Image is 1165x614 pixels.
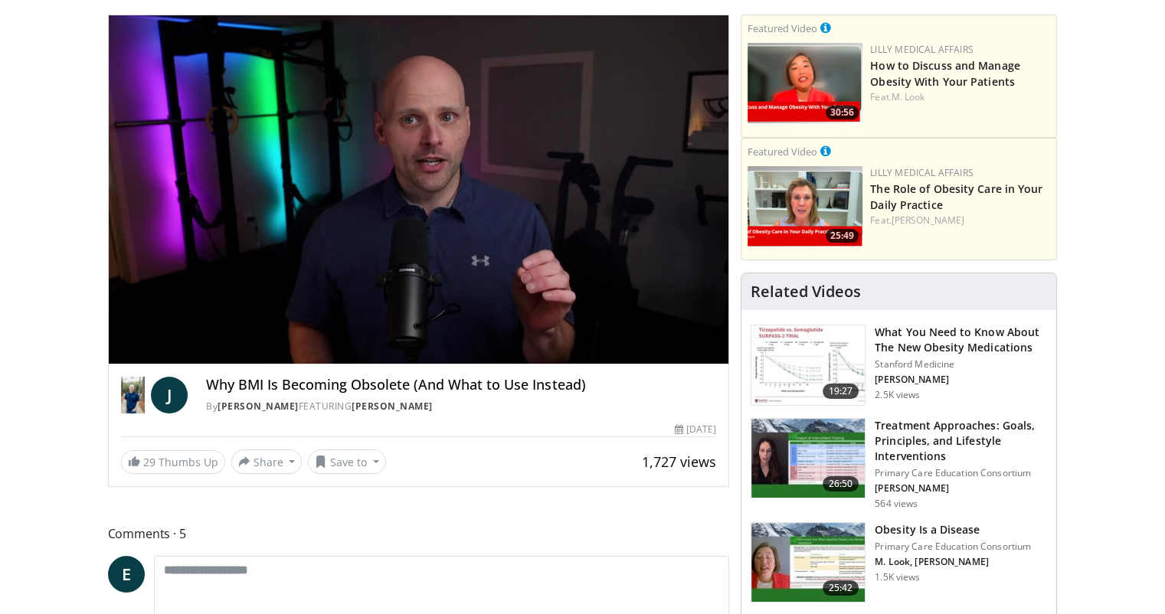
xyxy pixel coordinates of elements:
h3: Obesity Is a Disease [875,522,1031,537]
a: 25:42 Obesity Is a Disease Primary Care Education Consortium M. Look, [PERSON_NAME] 1.5K views [751,522,1047,603]
a: 30:56 [748,43,862,123]
p: M. Look, [PERSON_NAME] [875,556,1031,568]
p: 1.5K views [875,571,920,583]
a: 19:27 What You Need to Know About The New Obesity Medications Stanford Medicine [PERSON_NAME] 2.5... [751,325,1047,406]
p: [PERSON_NAME] [875,482,1047,495]
a: E [108,556,145,593]
span: 26:50 [823,476,859,492]
a: M. Look [892,90,925,103]
p: Stanford Medicine [875,358,1047,371]
p: 564 views [875,498,918,510]
a: 29 Thumbs Up [121,450,225,474]
span: 25:42 [823,580,859,596]
a: 26:50 Treatment Approaches: Goals, Principles, and Lifestyle Interventions Primary Care Education... [751,418,1047,510]
a: J [151,377,188,413]
span: Comments 5 [108,524,730,544]
div: [DATE] [675,423,716,436]
p: [PERSON_NAME] [875,374,1047,386]
h3: Treatment Approaches: Goals, Principles, and Lifestyle Interventions [875,418,1047,464]
a: [PERSON_NAME] [892,214,964,227]
span: 25:49 [826,229,859,243]
a: The Role of Obesity Care in Your Daily Practice [870,181,1042,212]
img: Dr. Jordan Rennicke [121,377,146,413]
span: 30:56 [826,106,859,119]
button: Save to [308,449,386,474]
img: 54af4f86-c8cd-43bc-872b-07c2c4b6c206.150x105_q85_crop-smart_upscale.jpg [751,523,865,603]
small: Featured Video [748,21,817,35]
a: Lilly Medical Affairs [870,166,974,179]
button: Share [231,449,303,474]
small: Featured Video [748,145,817,158]
a: How to Discuss and Manage Obesity With Your Patients [870,58,1020,89]
h4: Related Videos [751,283,861,301]
a: Lilly Medical Affairs [870,43,974,56]
video-js: Video Player [109,15,729,364]
div: By FEATURING [206,400,716,413]
span: 1,727 views [642,452,716,471]
span: 29 [143,455,155,469]
p: 2.5K views [875,389,920,401]
h4: Why BMI Is Becoming Obsolete (And What to Use Instead) [206,377,716,394]
img: 9504e5ef-0c6b-462d-908b-24c7e5ebf09c.150x105_q85_crop-smart_upscale.jpg [751,325,865,405]
div: Feat. [870,90,1050,104]
div: Feat. [870,214,1050,227]
p: Primary Care Education Consortium [875,467,1047,479]
a: 25:49 [748,166,862,247]
span: 19:27 [823,384,859,399]
img: 1237db4d-482b-47c1-9473-a0f947ff3151.150x105_q85_crop-smart_upscale.jpg [751,419,865,498]
img: c98a6a29-1ea0-4bd5-8cf5-4d1e188984a7.png.150x105_q85_crop-smart_upscale.png [748,43,862,123]
img: e1208b6b-349f-4914-9dd7-f97803bdbf1d.png.150x105_q85_crop-smart_upscale.png [748,166,862,247]
a: [PERSON_NAME] [218,400,299,413]
p: Primary Care Education Consortium [875,541,1031,553]
h3: What You Need to Know About The New Obesity Medications [875,325,1047,355]
a: [PERSON_NAME] [352,400,433,413]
